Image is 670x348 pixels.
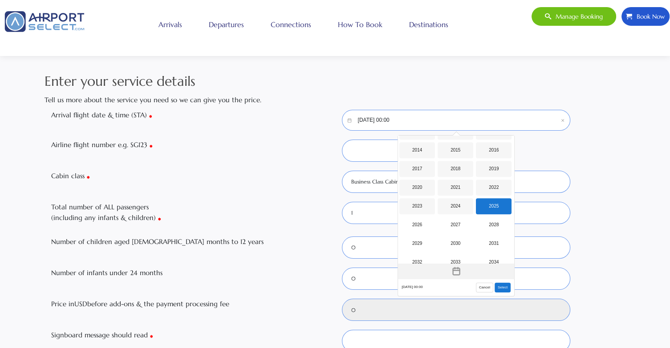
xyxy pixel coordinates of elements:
[438,198,473,214] div: 2024
[438,217,473,233] div: 2027
[476,198,512,214] div: 2025
[399,180,435,196] div: 2020
[399,254,435,270] div: 2032
[45,110,335,120] label: Arrival flight date & time (STA)
[399,217,435,233] div: 2026
[476,180,512,196] div: 2022
[407,13,451,36] a: Destinations
[45,299,335,309] label: Price in before add-ons & the payment processing fee
[45,236,335,247] label: Number of children aged [DEMOGRAPHIC_DATA] months to 12 years
[531,7,617,26] a: Manage booking
[551,7,603,26] span: Manage booking
[45,330,335,340] label: Signboard message should read
[45,95,625,105] p: Tell us more about the service you need so we can give you the price.
[399,198,435,214] div: 2023
[621,7,670,26] a: Book Now
[45,171,335,181] label: Cabin class
[399,142,435,158] div: 2014
[495,283,511,292] button: Select
[438,142,473,158] div: 2015
[45,140,335,150] label: Airline flight number e.g. SG123
[476,217,512,233] div: 2028
[476,236,512,252] div: 2031
[156,13,184,36] a: Arrivals
[398,264,514,279] button: Toggle overlay
[45,202,335,223] label: Total number of ALL passengers (including any infants & children)
[45,268,335,278] label: Number of infants under 24 months
[399,236,435,252] div: 2029
[336,13,385,36] a: How to book
[632,7,665,26] span: Book Now
[207,13,246,36] a: Departures
[438,236,473,252] div: 2030
[398,136,514,279] div: Year picker overlay
[74,300,87,308] span: USD
[555,116,570,125] button: Clear value
[476,254,512,270] div: 2034
[438,161,473,177] div: 2018
[342,110,571,131] input: Datepicker input
[476,283,493,292] button: Cancel
[402,284,422,290] div: 10/11/2025, 00:00
[45,71,625,91] h2: Enter your service details
[438,254,473,270] div: 2033
[342,116,357,125] svg: Calendar icon
[476,161,512,177] div: 2019
[268,13,313,36] a: Connections
[438,180,473,196] div: 2021
[399,161,435,177] div: 2017
[476,142,512,158] div: 2016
